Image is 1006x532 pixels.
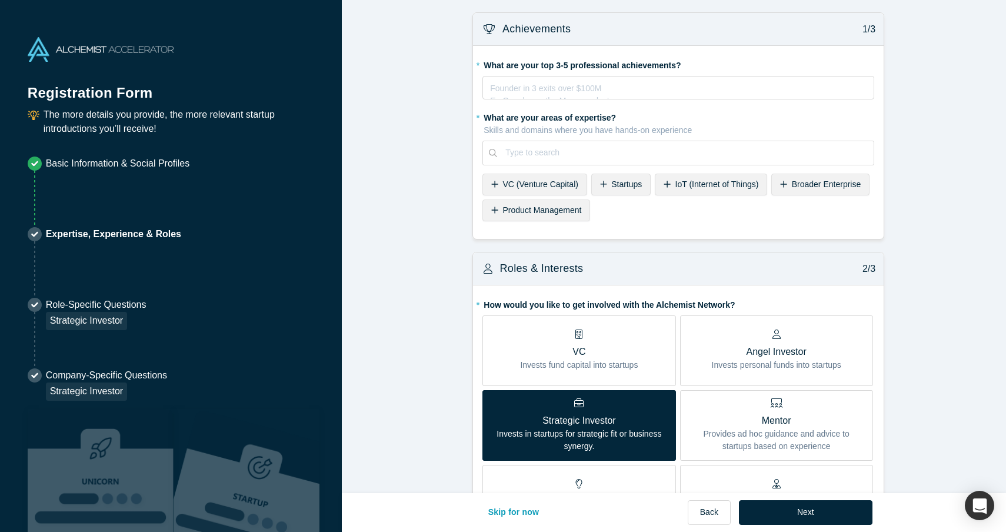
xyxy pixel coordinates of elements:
[611,179,642,189] span: Startups
[675,179,759,189] span: IoT (Internet of Things)
[712,359,841,371] p: Invests personal funds into startups
[688,500,731,525] button: Back
[482,108,874,137] label: What are your areas of expertise?
[491,414,667,428] p: Strategic Investor
[502,21,571,37] h3: Achievements
[591,174,651,195] div: Startups
[46,383,128,401] div: Strategic Investor
[491,80,867,104] div: rdw-editor
[482,199,590,221] div: Product Management
[712,345,841,359] p: Angel Investor
[500,261,584,277] h3: Roles & Interests
[46,227,181,241] p: Expertise, Experience & Roles
[491,428,667,453] p: Invests in startups for strategic fit or business synergy.
[520,359,638,371] p: Invests fund capital into startups
[689,414,864,428] p: Mentor
[482,295,874,311] label: How would you like to get involved with the Alchemist Network?
[503,205,582,215] span: Product Management
[739,500,872,525] button: Next
[689,428,864,453] p: Provides ad hoc guidance and advice to startups based on experience
[46,368,167,383] p: Company-Specific Questions
[771,174,870,195] div: Broader Enterprise
[476,500,552,525] button: Skip for now
[655,174,767,195] div: IoT (Internet of Things)
[856,262,875,276] p: 2/3
[482,174,587,195] div: VC (Venture Capital)
[484,124,874,137] p: Skills and domains where you have hands-on experience
[46,298,146,312] p: Role-Specific Questions
[46,312,128,330] div: Strategic Investor
[792,179,861,189] span: Broader Enterprise
[856,22,875,36] p: 1/3
[503,179,578,189] span: VC (Venture Capital)
[44,108,315,136] p: The more details you provide, the more relevant startup introductions you’ll receive!
[482,76,874,99] div: rdw-wrapper
[28,70,315,104] h1: Registration Form
[46,157,190,171] p: Basic Information & Social Profiles
[482,55,874,72] label: What are your top 3-5 professional achievements?
[520,345,638,359] p: VC
[28,37,174,62] img: Alchemist Accelerator Logo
